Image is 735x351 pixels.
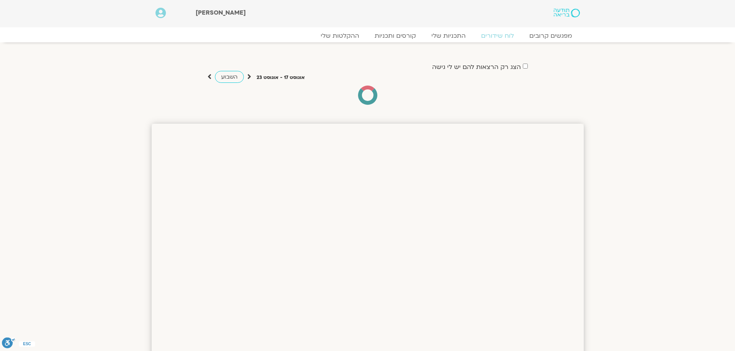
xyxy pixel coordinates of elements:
[473,32,522,40] a: לוח שידורים
[432,64,521,71] label: הצג רק הרצאות להם יש לי גישה
[196,8,246,17] span: [PERSON_NAME]
[155,32,580,40] nav: Menu
[257,74,305,82] p: אוגוסט 17 - אוגוסט 23
[215,71,244,83] a: השבוע
[221,73,238,81] span: השבוע
[367,32,424,40] a: קורסים ותכניות
[313,32,367,40] a: ההקלטות שלי
[424,32,473,40] a: התכניות שלי
[522,32,580,40] a: מפגשים קרובים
